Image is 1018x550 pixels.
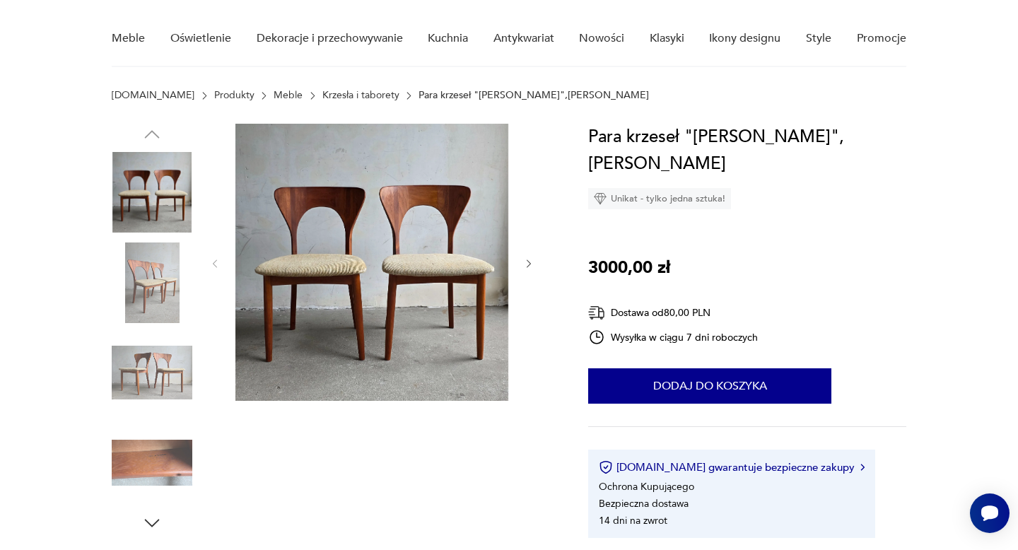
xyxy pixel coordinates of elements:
[322,90,399,101] a: Krzesła i taborety
[599,460,613,474] img: Ikona certyfikatu
[588,329,758,346] div: Wysyłka w ciągu 7 dni roboczych
[588,188,731,209] div: Unikat - tylko jedna sztuka!
[274,90,303,101] a: Meble
[579,11,624,66] a: Nowości
[112,242,192,323] img: Zdjęcie produktu Para krzeseł "Peter",Niels Keofoed
[588,124,906,177] h1: Para krzeseł "[PERSON_NAME]",[PERSON_NAME]
[709,11,780,66] a: Ikony designu
[599,514,667,527] li: 14 dni na zwrot
[588,304,605,322] img: Ikona dostawy
[257,11,403,66] a: Dekoracje i przechowywanie
[112,90,194,101] a: [DOMAIN_NAME]
[214,90,255,101] a: Produkty
[493,11,554,66] a: Antykwariat
[112,332,192,413] img: Zdjęcie produktu Para krzeseł "Peter",Niels Keofoed
[419,90,649,101] p: Para krzeseł "[PERSON_NAME]",[PERSON_NAME]
[588,368,831,404] button: Dodaj do koszyka
[857,11,906,66] a: Promocje
[594,192,607,205] img: Ikona diamentu
[112,423,192,503] img: Zdjęcie produktu Para krzeseł "Peter",Niels Keofoed
[235,124,508,401] img: Zdjęcie produktu Para krzeseł "Peter",Niels Keofoed
[860,464,865,471] img: Ikona strzałki w prawo
[170,11,231,66] a: Oświetlenie
[588,304,758,322] div: Dostawa od 80,00 PLN
[599,480,694,493] li: Ochrona Kupującego
[428,11,468,66] a: Kuchnia
[588,254,670,281] p: 3000,00 zł
[112,11,145,66] a: Meble
[806,11,831,66] a: Style
[112,152,192,233] img: Zdjęcie produktu Para krzeseł "Peter",Niels Keofoed
[599,497,689,510] li: Bezpieczna dostawa
[599,460,864,474] button: [DOMAIN_NAME] gwarantuje bezpieczne zakupy
[970,493,1010,533] iframe: Smartsupp widget button
[650,11,684,66] a: Klasyki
